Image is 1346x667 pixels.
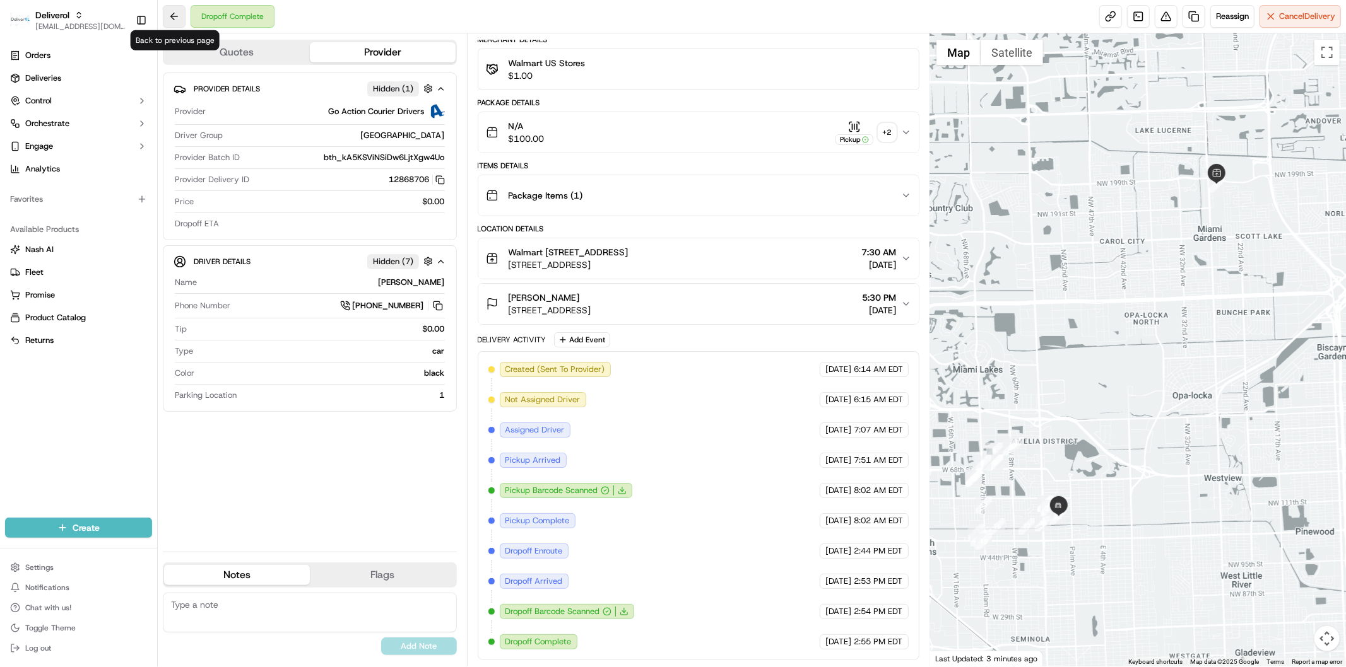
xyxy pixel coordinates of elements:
[367,81,436,96] button: Hidden (1)
[509,291,580,304] span: [PERSON_NAME]
[505,485,610,496] button: Pickup Barcode Scanned
[835,120,896,145] button: Pickup+2
[854,455,903,466] span: 7:51 AM EDT
[1216,11,1249,22] span: Reassign
[175,106,206,117] span: Provider
[310,42,456,62] button: Provider
[10,289,147,301] a: Promise
[505,394,581,405] span: Not Assigned Driver
[1279,11,1335,22] span: Cancel Delivery
[25,335,54,346] span: Returns
[509,304,591,316] span: [STREET_ADDRESS]
[13,13,38,38] img: Nash
[175,174,249,185] span: Provider Delivery ID
[5,5,131,35] button: DeliverolDeliverol[EMAIL_ADDRESS][DOMAIN_NAME]
[986,443,1003,459] div: 4
[10,244,147,255] a: Nash AI
[861,246,896,258] span: 7:30 AM
[192,323,445,335] div: $0.00
[505,636,572,647] span: Dropoff Complete
[25,72,61,84] span: Deliveries
[5,113,152,134] button: Orchestrate
[5,189,152,209] div: Favorites
[35,9,69,21] button: Deliverol
[5,559,152,576] button: Settings
[989,518,1005,535] div: 16
[509,120,545,132] span: N/A
[13,120,35,143] img: 1736555255976-a54dd68f-1ca7-489b-9aae-adbdc363a1c4
[175,323,187,335] span: Tip
[25,603,71,613] span: Chat with us!
[126,313,153,322] span: Pylon
[242,390,445,401] div: 1
[105,229,109,240] span: •
[825,636,851,647] span: [DATE]
[310,565,456,585] button: Flags
[361,130,445,141] span: [GEOGRAPHIC_DATA]
[1041,500,1057,516] div: 21
[119,282,203,294] span: API Documentation
[854,606,902,617] span: 2:54 PM EDT
[423,196,445,207] span: $0.00
[1050,508,1066,525] div: 22
[825,576,851,587] span: [DATE]
[25,583,69,593] span: Notifications
[968,524,984,540] div: 13
[35,21,126,32] button: [EMAIL_ADDRESS][DOMAIN_NAME]
[5,619,152,637] button: Toggle Theme
[825,606,851,617] span: [DATE]
[509,246,629,258] span: Walmart [STREET_ADDRESS]
[27,120,49,143] img: 8571987876998_91fb9ceb93ad5c398215_72.jpg
[25,141,53,152] span: Engage
[505,606,600,617] span: Dropoff Barcode Scanned
[933,650,975,666] a: Open this area in Google Maps (opens a new window)
[175,277,197,288] span: Name
[854,636,902,647] span: 2:55 PM EDT
[5,91,152,111] button: Control
[509,57,586,69] span: Walmart US Stores
[39,229,102,240] span: [PERSON_NAME]
[25,643,51,653] span: Log out
[1018,518,1035,535] div: 17
[198,345,445,357] div: car
[5,219,152,240] div: Available Products
[13,183,33,204] img: Charles Folsom
[5,68,152,88] a: Deliveries
[505,485,598,496] span: Pickup Barcode Scanned
[13,164,85,174] div: Past conversations
[825,364,851,375] span: [DATE]
[509,69,586,82] span: $1.00
[57,133,174,143] div: We're available if you need us!
[57,120,207,133] div: Start new chat
[5,240,152,260] button: Nash AI
[965,468,982,484] div: 8
[505,455,561,466] span: Pickup Arrived
[1190,658,1259,665] span: Map data ©2025 Google
[5,308,152,328] button: Product Catalog
[8,277,102,299] a: 📗Knowledge Base
[199,368,445,379] div: black
[112,195,138,206] span: [DATE]
[1292,658,1342,665] a: Report a map error
[174,251,446,272] button: Driver DetailsHidden (7)
[25,230,35,240] img: 1736555255976-a54dd68f-1ca7-489b-9aae-adbdc363a1c4
[1048,496,1068,516] div: 23
[389,174,445,185] button: 12868706
[89,312,153,322] a: Powered byPylon
[107,283,117,293] div: 💻
[1035,515,1051,531] div: 18
[854,485,903,496] span: 8:02 AM EDT
[25,118,69,129] span: Orchestrate
[835,120,873,145] button: Pickup
[25,289,55,301] span: Promise
[5,45,152,66] a: Orders
[981,40,1043,65] button: Show satellite imagery
[25,244,54,255] span: Nash AI
[1037,496,1054,512] div: 20
[367,253,436,269] button: Hidden (7)
[554,332,610,347] button: Add Event
[478,224,919,234] div: Location Details
[10,312,147,323] a: Product Catalog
